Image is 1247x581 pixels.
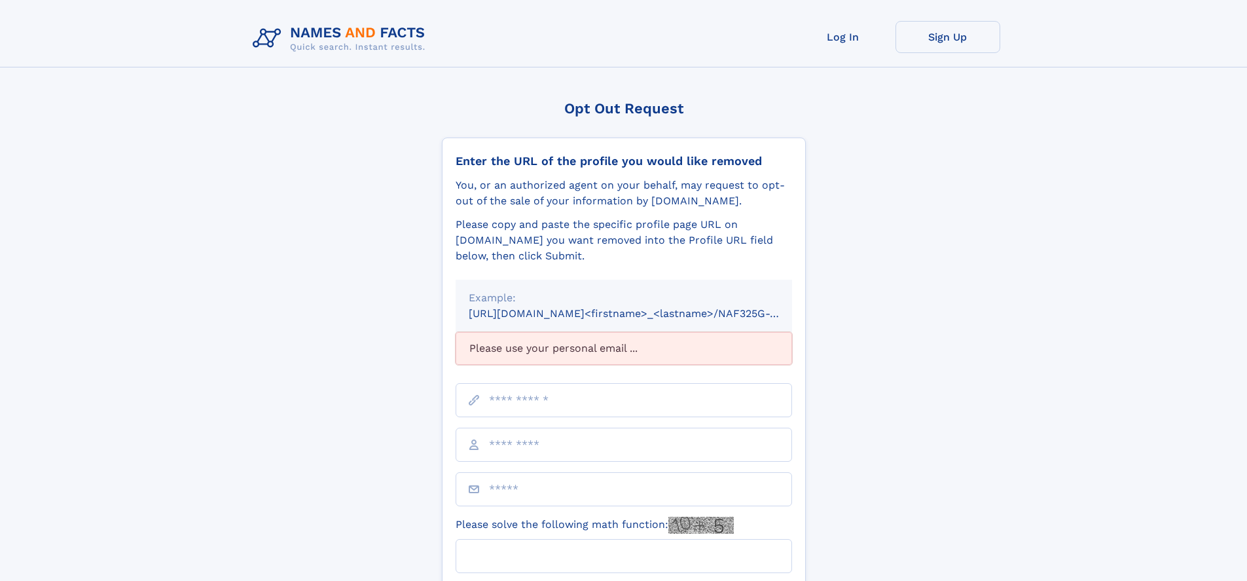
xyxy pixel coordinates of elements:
a: Sign Up [895,21,1000,53]
img: Logo Names and Facts [247,21,436,56]
a: Log In [791,21,895,53]
div: Example: [469,290,779,306]
small: [URL][DOMAIN_NAME]<firstname>_<lastname>/NAF325G-xxxxxxxx [469,307,817,320]
div: Please copy and paste the specific profile page URL on [DOMAIN_NAME] you want removed into the Pr... [456,217,792,264]
div: You, or an authorized agent on your behalf, may request to opt-out of the sale of your informatio... [456,178,792,209]
div: Enter the URL of the profile you would like removed [456,154,792,168]
div: Opt Out Request [442,100,806,117]
label: Please solve the following math function: [456,517,734,534]
div: Please use your personal email ... [456,332,792,365]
